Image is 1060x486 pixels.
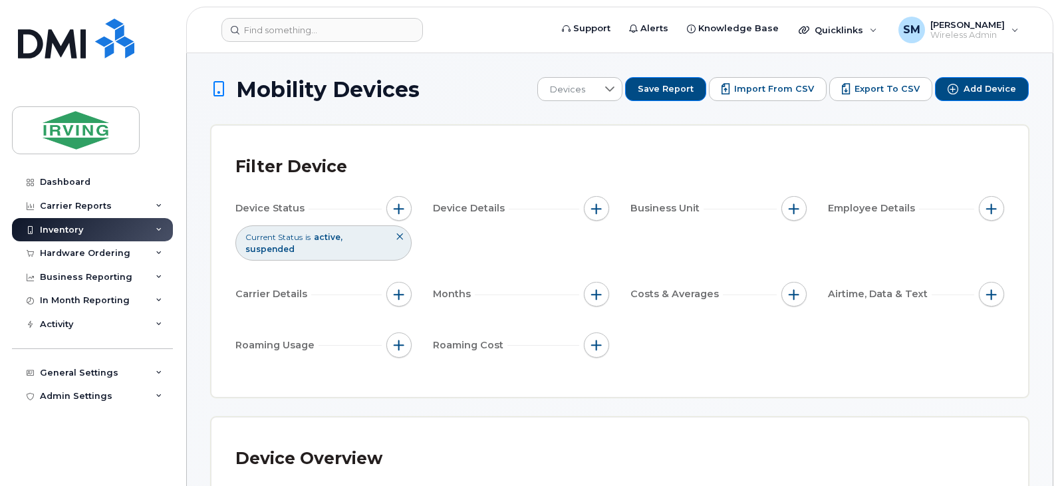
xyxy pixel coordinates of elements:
span: Roaming Cost [433,338,507,352]
div: Filter Device [235,150,347,184]
span: Add Device [964,83,1016,95]
span: Export to CSV [855,83,920,95]
span: Airtime, Data & Text [828,287,932,301]
span: active [314,232,342,242]
span: is [305,231,311,243]
span: Import from CSV [734,83,814,95]
span: suspended [245,244,295,254]
span: Business Unit [630,201,704,215]
div: Device Overview [235,441,382,476]
span: Mobility Devices [236,78,420,101]
span: Costs & Averages [630,287,723,301]
span: Roaming Usage [235,338,319,352]
span: Employee Details [828,201,919,215]
span: Device Details [433,201,509,215]
button: Save Report [625,77,706,101]
button: Add Device [935,77,1029,101]
span: Months [433,287,475,301]
span: Current Status [245,231,303,243]
span: Devices [538,78,597,102]
button: Import from CSV [709,77,827,101]
span: Carrier Details [235,287,311,301]
button: Export to CSV [829,77,932,101]
span: Device Status [235,201,309,215]
span: Save Report [638,83,694,95]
